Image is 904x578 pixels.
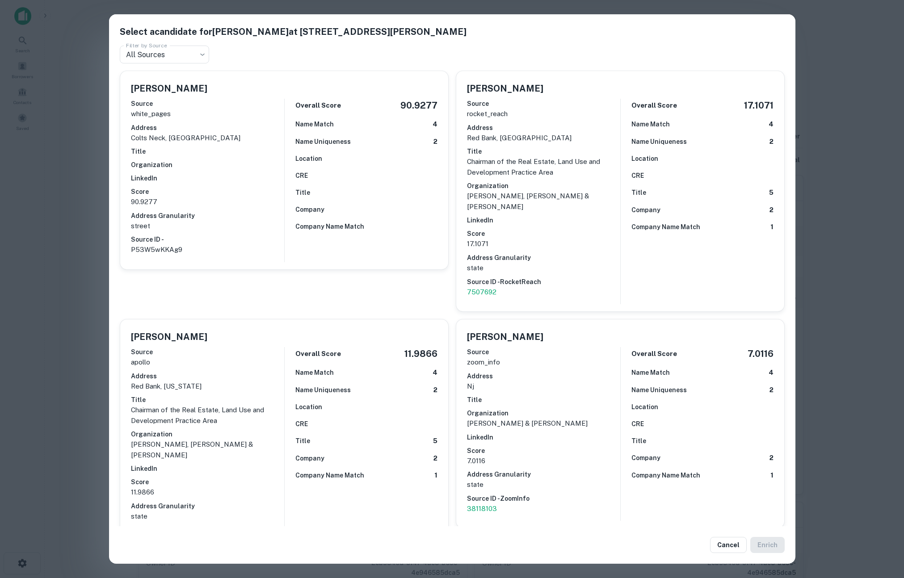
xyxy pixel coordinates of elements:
h6: Name Match [295,368,334,377]
p: Chairman of the Real Estate, Land Use and Development Practice Area [467,156,620,177]
h6: 2 [769,453,774,463]
a: 38118103 [467,503,620,514]
p: [PERSON_NAME] & [PERSON_NAME] [467,418,620,429]
h6: Address Granularity [467,469,620,479]
h6: 1 [434,470,437,481]
h6: Address [467,371,620,381]
h6: LinkedIn [467,432,620,442]
h6: Title [131,395,284,405]
p: 7.0116 [467,456,620,466]
label: Filter by Source [126,42,167,49]
h6: Title [295,436,310,446]
p: state [131,511,284,522]
h6: Title [131,147,284,156]
h5: [PERSON_NAME] [131,82,207,95]
h6: 4 [769,368,774,378]
p: zoom_info [467,357,620,368]
h6: Source ID - [131,235,284,244]
p: 11.9866 [131,487,284,498]
h6: Name Uniqueness [295,137,351,147]
h6: Overall Score [631,349,677,359]
h6: 4 [433,119,437,130]
h6: LinkedIn [131,464,284,473]
h6: 5 [433,436,437,446]
h6: Address Granularity [467,253,620,263]
h6: Source [467,347,620,357]
h6: CRE [631,171,644,180]
h6: Organization [467,408,620,418]
h6: CRE [295,419,308,429]
h6: Name Uniqueness [631,385,687,395]
h6: Location [295,402,322,412]
h6: Overall Score [631,101,677,111]
p: 90.9277 [131,197,284,207]
h5: [PERSON_NAME] [467,330,543,343]
h6: Name Uniqueness [295,385,351,395]
h6: Score [467,229,620,239]
a: 7507692 [467,287,620,297]
p: [PERSON_NAME], [PERSON_NAME] & [PERSON_NAME] [467,191,620,212]
h6: Company [295,205,324,214]
h6: Address [131,371,284,381]
h5: [PERSON_NAME] [131,330,207,343]
div: All Sources [120,46,209,63]
h5: Select a candidate for [PERSON_NAME] at [STREET_ADDRESS][PERSON_NAME] [120,25,785,38]
iframe: Chat Widget [859,478,904,521]
h6: 4 [433,368,437,378]
p: apollo [131,357,284,368]
h6: Title [467,395,620,405]
h6: 5 [769,188,774,198]
h6: Name Match [631,119,670,129]
h6: CRE [631,419,644,429]
h6: 2 [433,137,437,147]
h6: Location [631,402,658,412]
h6: Name Uniqueness [631,137,687,147]
h6: Address Granularity [131,501,284,511]
h6: Location [295,154,322,163]
h5: 90.9277 [400,99,437,112]
h6: Address Granularity [131,211,284,221]
h6: Organization [467,181,620,191]
h6: Name Match [295,119,334,129]
h6: Location [631,154,658,163]
p: white_pages [131,109,284,119]
h6: Source ID - Apollo [131,525,284,535]
h6: 2 [433,385,437,395]
h6: 2 [433,453,437,464]
h6: Score [467,446,620,456]
h6: 2 [769,385,774,395]
h6: Source [467,99,620,109]
p: 17.1071 [467,239,620,249]
h6: Organization [131,429,284,439]
h6: LinkedIn [467,215,620,225]
h6: CRE [295,171,308,180]
h6: Overall Score [295,101,341,111]
h6: Company [631,453,660,463]
h6: Overall Score [295,349,341,359]
h6: 1 [770,470,774,481]
p: state [467,263,620,273]
h6: Name Match [631,368,670,377]
h6: Company Name Match [631,222,700,232]
h6: Company [631,205,660,215]
h6: Company Name Match [295,470,364,480]
h6: Source [131,99,284,109]
h5: 11.9866 [404,347,437,360]
p: Chairman of the Real Estate, Land Use and Development Practice Area [131,405,284,426]
p: red bank, [US_STATE] [131,381,284,392]
p: colts neck, [GEOGRAPHIC_DATA] [131,133,284,143]
h6: Title [467,147,620,156]
h6: Address [467,123,620,133]
h6: 4 [769,119,774,130]
h6: Company [295,453,324,463]
h6: 2 [769,205,774,215]
p: red bank, [GEOGRAPHIC_DATA] [467,133,620,143]
h6: Title [631,188,646,197]
h6: Title [631,436,646,446]
h6: Company Name Match [631,470,700,480]
h6: Company Name Match [295,222,364,231]
h6: LinkedIn [131,173,284,183]
h6: Source [131,347,284,357]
